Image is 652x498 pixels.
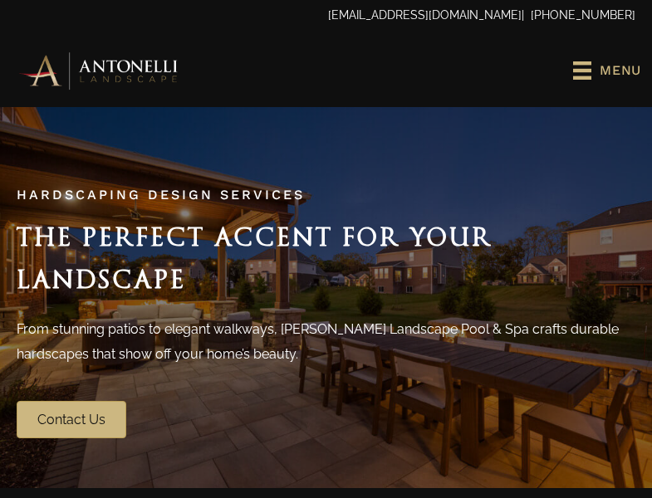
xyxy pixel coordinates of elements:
[17,50,183,91] img: Antonelli Horizontal Logo
[573,61,591,80] svg: uabb-menu-toggle
[17,222,493,294] span: The Perfect Accent for Your Landscape
[17,187,305,203] span: Hardscaping Design Services
[17,401,126,438] a: Contact Us
[328,8,522,22] a: [EMAIL_ADDRESS][DOMAIN_NAME]
[600,58,641,83] span: Menu
[37,412,105,427] span: Contact Us
[17,4,635,27] p: | [PHONE_NUMBER]
[17,321,619,362] span: From stunning patios to elegant walkways, [PERSON_NAME] Landscape Pool & Spa crafts durable hards...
